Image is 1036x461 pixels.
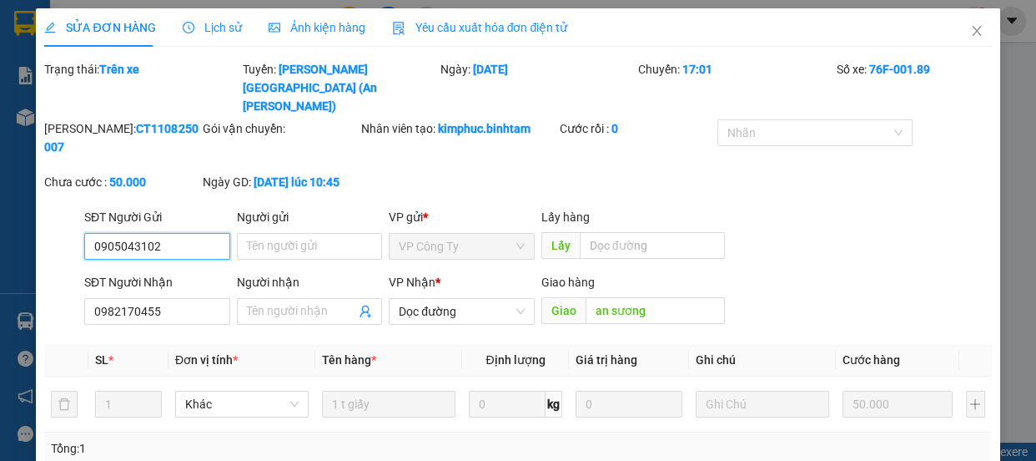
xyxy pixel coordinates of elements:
[439,60,636,115] div: Ngày:
[869,63,930,76] b: 76F-001.89
[541,297,586,324] span: Giao
[183,22,194,33] span: clock-circle
[51,439,401,458] div: Tổng: 1
[392,22,405,35] img: icon
[842,391,953,418] input: 0
[835,60,993,115] div: Số xe:
[361,119,556,138] div: Nhân viên tạo:
[237,208,383,226] div: Người gửi
[392,21,568,34] span: Yêu cầu xuất hóa đơn điện tử
[399,234,525,259] span: VP Công Ty
[241,60,439,115] div: Tuyến:
[399,299,525,324] span: Dọc đường
[183,21,242,34] span: Lịch sử
[541,276,595,289] span: Giao hàng
[546,391,562,418] span: kg
[269,22,280,33] span: picture
[485,353,545,367] span: Định lượng
[269,21,365,34] span: Ảnh kiện hàng
[576,353,637,367] span: Giá trị hàng
[970,24,983,38] span: close
[84,208,230,226] div: SĐT Người Gửi
[95,353,108,367] span: SL
[389,276,435,289] span: VP Nhận
[696,391,829,418] input: Ghi Chú
[84,273,230,291] div: SĐT Người Nhận
[254,175,339,189] b: [DATE] lúc 10:45
[43,60,240,115] div: Trạng thái:
[541,210,590,224] span: Lấy hàng
[953,8,1000,55] button: Close
[109,175,146,189] b: 50.000
[682,63,712,76] b: 17:01
[203,173,358,191] div: Ngày GD:
[636,60,834,115] div: Chuyến:
[359,305,372,318] span: user-add
[51,391,78,418] button: delete
[473,63,508,76] b: [DATE]
[44,22,56,33] span: edit
[559,119,714,138] div: Cước rồi :
[611,122,617,135] b: 0
[842,353,900,367] span: Cước hàng
[44,173,199,191] div: Chưa cước :
[99,63,139,76] b: Trên xe
[185,392,299,417] span: Khác
[438,122,531,135] b: kimphuc.binhtam
[322,391,455,418] input: VD: Bàn, Ghế
[243,63,377,113] b: [PERSON_NAME][GEOGRAPHIC_DATA] (An [PERSON_NAME])
[44,21,155,34] span: SỬA ĐƠN HÀNG
[175,353,238,367] span: Đơn vị tính
[580,232,725,259] input: Dọc đường
[966,391,985,418] button: plus
[237,273,383,291] div: Người nhận
[689,344,836,377] th: Ghi chú
[586,297,725,324] input: Dọc đường
[203,119,358,138] div: Gói vận chuyển:
[541,232,580,259] span: Lấy
[44,119,199,156] div: [PERSON_NAME]:
[389,208,535,226] div: VP gửi
[576,391,682,418] input: 0
[322,353,376,367] span: Tên hàng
